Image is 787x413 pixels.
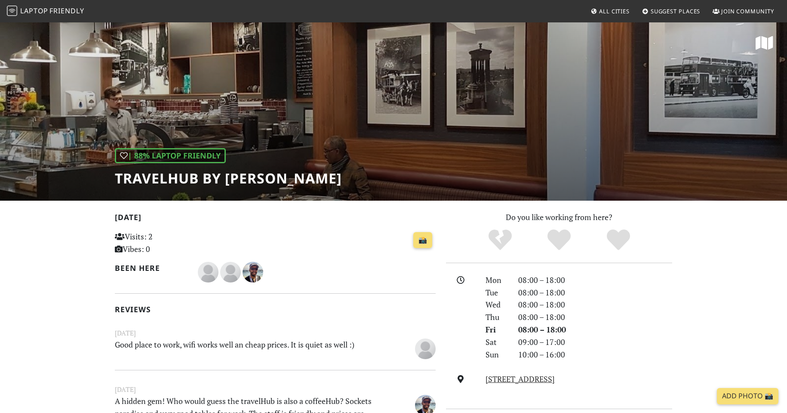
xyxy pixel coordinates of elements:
div: 08:00 – 18:00 [513,286,677,299]
h1: TravelHub by [PERSON_NAME] [115,170,342,186]
div: No [470,228,530,252]
a: LaptopFriendly LaptopFriendly [7,4,84,19]
div: 08:00 – 18:00 [513,323,677,336]
span: Ivan Vicente [220,266,243,276]
div: 09:00 – 17:00 [513,336,677,348]
p: Do you like working from here? [446,211,672,224]
span: Suggest Places [651,7,701,15]
img: blank-535327c66bd565773addf3077783bbfce4b00ec00e9fd257753287c682c7fa38.png [198,262,218,283]
a: Add Photo 📸 [717,388,778,404]
div: Definitely! [589,228,648,252]
small: [DATE] [110,328,441,338]
a: [STREET_ADDRESS] [486,374,555,384]
div: Wed [480,298,513,311]
span: Carlos Monteiro [243,266,263,276]
div: Sat [480,336,513,348]
div: 08:00 – 18:00 [513,298,677,311]
div: Mon [480,274,513,286]
div: 08:00 – 18:00 [513,311,677,323]
img: LaptopFriendly [7,6,17,16]
a: Suggest Places [639,3,704,19]
p: Good place to work, wifi works well an cheap prices. It is quiet as well :) [110,338,386,358]
span: Join Community [721,7,774,15]
div: | 88% Laptop Friendly [115,148,226,163]
span: All Cities [599,7,630,15]
small: [DATE] [110,384,441,395]
div: Thu [480,311,513,323]
div: 10:00 – 16:00 [513,348,677,361]
h2: Been here [115,264,188,273]
h2: [DATE] [115,213,436,225]
img: 1065-carlos.jpg [243,262,263,283]
img: blank-535327c66bd565773addf3077783bbfce4b00ec00e9fd257753287c682c7fa38.png [220,262,241,283]
span: Laptop [20,6,48,16]
span: Andrew Micklethwaite [198,266,220,276]
div: 08:00 – 18:00 [513,274,677,286]
a: All Cities [587,3,633,19]
div: Tue [480,286,513,299]
div: Fri [480,323,513,336]
span: Friendly [49,6,84,16]
p: Visits: 2 Vibes: 0 [115,230,215,255]
a: 📸 [413,232,432,248]
a: Join Community [709,3,778,19]
div: Yes [529,228,589,252]
span: Ivan Vicente [415,342,436,353]
img: blank-535327c66bd565773addf3077783bbfce4b00ec00e9fd257753287c682c7fa38.png [415,338,436,359]
span: Carlos Monteiro [415,399,436,410]
div: Sun [480,348,513,361]
h2: Reviews [115,305,436,314]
